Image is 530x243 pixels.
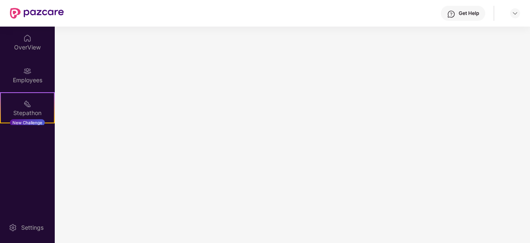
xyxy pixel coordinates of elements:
[10,8,64,19] img: New Pazcare Logo
[459,10,479,17] div: Get Help
[19,223,46,232] div: Settings
[447,10,455,18] img: svg+xml;base64,PHN2ZyBpZD0iSGVscC0zMngzMiIgeG1sbnM9Imh0dHA6Ly93d3cudzMub3JnLzIwMDAvc3ZnIiB3aWR0aD...
[23,100,32,108] img: svg+xml;base64,PHN2ZyB4bWxucz0iaHR0cDovL3d3dy53My5vcmcvMjAwMC9zdmciIHdpZHRoPSIyMSIgaGVpZ2h0PSIyMC...
[1,109,54,117] div: Stepathon
[23,67,32,75] img: svg+xml;base64,PHN2ZyBpZD0iRW1wbG95ZWVzIiB4bWxucz0iaHR0cDovL3d3dy53My5vcmcvMjAwMC9zdmciIHdpZHRoPS...
[10,119,45,126] div: New Challenge
[23,34,32,42] img: svg+xml;base64,PHN2ZyBpZD0iSG9tZSIgeG1sbnM9Imh0dHA6Ly93d3cudzMub3JnLzIwMDAvc3ZnIiB3aWR0aD0iMjAiIG...
[512,10,518,17] img: svg+xml;base64,PHN2ZyBpZD0iRHJvcGRvd24tMzJ4MzIiIHhtbG5zPSJodHRwOi8vd3d3LnczLm9yZy8yMDAwL3N2ZyIgd2...
[9,223,17,232] img: svg+xml;base64,PHN2ZyBpZD0iU2V0dGluZy0yMHgyMCIgeG1sbnM9Imh0dHA6Ly93d3cudzMub3JnLzIwMDAvc3ZnIiB3aW...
